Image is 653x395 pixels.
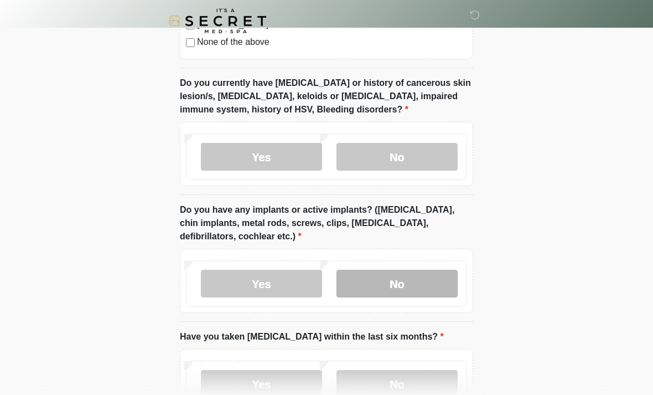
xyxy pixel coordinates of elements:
[201,143,322,171] label: Yes
[336,143,458,171] label: No
[180,330,444,343] label: Have you taken [MEDICAL_DATA] within the last six months?
[201,270,322,297] label: Yes
[180,203,473,243] label: Do you have any implants or active implants? ([MEDICAL_DATA], chin implants, metal rods, screws, ...
[186,38,195,47] input: None of the above
[336,270,458,297] label: No
[197,35,467,49] label: None of the above
[180,76,473,116] label: Do you currently have [MEDICAL_DATA] or history of cancerous skin lesion/s, [MEDICAL_DATA], keloi...
[169,8,266,33] img: It's A Secret Med Spa Logo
